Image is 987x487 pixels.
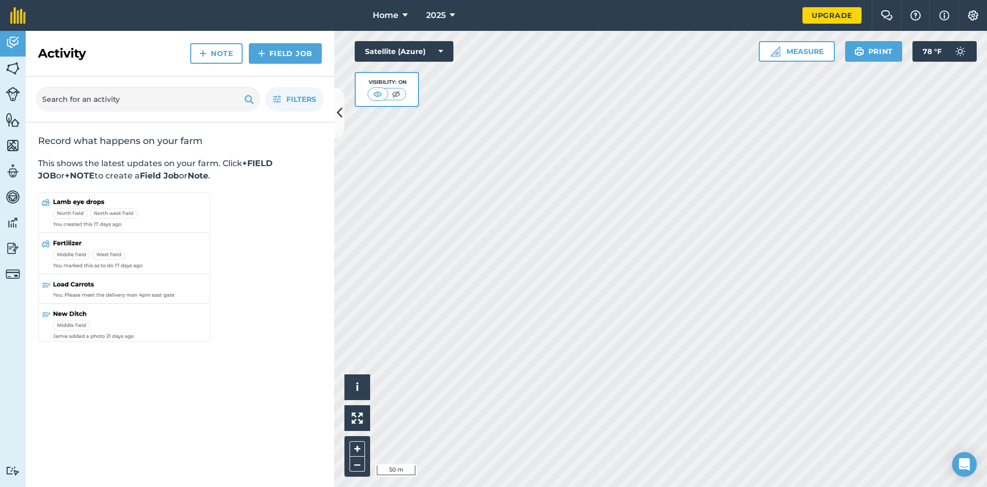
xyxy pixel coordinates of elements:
[6,61,20,76] img: svg+xml;base64,PHN2ZyB4bWxucz0iaHR0cDovL3d3dy53My5vcmcvMjAwMC9zdmciIHdpZHRoPSI1NiIgaGVpZ2h0PSI2MC...
[939,9,949,22] img: svg+xml;base64,PHN2ZyB4bWxucz0iaHR0cDovL3d3dy53My5vcmcvMjAwMC9zdmciIHdpZHRoPSIxNyIgaGVpZ2h0PSIxNy...
[244,93,254,105] img: svg+xml;base64,PHN2ZyB4bWxucz0iaHR0cDovL3d3dy53My5vcmcvMjAwMC9zdmciIHdpZHRoPSIxOSIgaGVpZ2h0PSIyNC...
[6,35,20,50] img: svg+xml;base64,PD94bWwgdmVyc2lvbj0iMS4wIiBlbmNvZGluZz0idXRmLTgiPz4KPCEtLSBHZW5lcmF0b3I6IEFkb2JlIE...
[6,267,20,281] img: svg+xml;base64,PD94bWwgdmVyc2lvbj0iMS4wIiBlbmNvZGluZz0idXRmLTgiPz4KPCEtLSBHZW5lcmF0b3I6IEFkb2JlIE...
[356,381,359,393] span: i
[258,47,265,60] img: svg+xml;base64,PHN2ZyB4bWxucz0iaHR0cDovL3d3dy53My5vcmcvMjAwMC9zdmciIHdpZHRoPSIxNCIgaGVpZ2h0PSIyNC...
[952,452,977,477] div: Open Intercom Messenger
[355,41,453,62] button: Satellite (Azure)
[249,43,322,64] a: Field Job
[199,47,207,60] img: svg+xml;base64,PHN2ZyB4bWxucz0iaHR0cDovL3d3dy53My5vcmcvMjAwMC9zdmciIHdpZHRoPSIxNCIgaGVpZ2h0PSIyNC...
[65,171,95,181] strong: +NOTE
[36,87,260,112] input: Search for an activity
[881,10,893,21] img: Two speech bubbles overlapping with the left bubble in the forefront
[854,45,864,58] img: svg+xml;base64,PHN2ZyB4bWxucz0iaHR0cDovL3d3dy53My5vcmcvMjAwMC9zdmciIHdpZHRoPSIxOSIgaGVpZ2h0PSIyNC...
[140,171,179,181] strong: Field Job
[6,138,20,153] img: svg+xml;base64,PHN2ZyB4bWxucz0iaHR0cDovL3d3dy53My5vcmcvMjAwMC9zdmciIHdpZHRoPSI1NiIgaGVpZ2h0PSI2MC...
[923,41,942,62] span: 78 ° F
[426,9,446,22] span: 2025
[190,43,243,64] a: Note
[912,41,977,62] button: 78 °F
[770,46,780,57] img: Ruler icon
[6,215,20,230] img: svg+xml;base64,PD94bWwgdmVyc2lvbj0iMS4wIiBlbmNvZGluZz0idXRmLTgiPz4KPCEtLSBHZW5lcmF0b3I6IEFkb2JlIE...
[350,457,365,472] button: –
[10,7,26,24] img: fieldmargin Logo
[390,89,403,99] img: svg+xml;base64,PHN2ZyB4bWxucz0iaHR0cDovL3d3dy53My5vcmcvMjAwMC9zdmciIHdpZHRoPSI1MCIgaGVpZ2h0PSI0MC...
[188,171,208,181] strong: Note
[38,45,86,62] h2: Activity
[759,41,835,62] button: Measure
[909,10,922,21] img: A question mark icon
[373,9,398,22] span: Home
[38,157,322,182] p: This shows the latest updates on your farm. Click or to create a or .
[6,241,20,256] img: svg+xml;base64,PD94bWwgdmVyc2lvbj0iMS4wIiBlbmNvZGluZz0idXRmLTgiPz4KPCEtLSBHZW5lcmF0b3I6IEFkb2JlIE...
[38,135,322,147] h2: Record what happens on your farm
[6,466,20,476] img: svg+xml;base64,PD94bWwgdmVyc2lvbj0iMS4wIiBlbmNvZGluZz0idXRmLTgiPz4KPCEtLSBHZW5lcmF0b3I6IEFkb2JlIE...
[6,87,20,101] img: svg+xml;base64,PD94bWwgdmVyc2lvbj0iMS4wIiBlbmNvZGluZz0idXRmLTgiPz4KPCEtLSBHZW5lcmF0b3I6IEFkb2JlIE...
[967,10,979,21] img: A cog icon
[802,7,862,24] a: Upgrade
[6,189,20,205] img: svg+xml;base64,PD94bWwgdmVyc2lvbj0iMS4wIiBlbmNvZGluZz0idXRmLTgiPz4KPCEtLSBHZW5lcmF0b3I6IEFkb2JlIE...
[845,41,903,62] button: Print
[265,87,324,112] button: Filters
[950,41,971,62] img: svg+xml;base64,PD94bWwgdmVyc2lvbj0iMS4wIiBlbmNvZGluZz0idXRmLTgiPz4KPCEtLSBHZW5lcmF0b3I6IEFkb2JlIE...
[6,112,20,128] img: svg+xml;base64,PHN2ZyB4bWxucz0iaHR0cDovL3d3dy53My5vcmcvMjAwMC9zdmciIHdpZHRoPSI1NiIgaGVpZ2h0PSI2MC...
[344,374,370,400] button: i
[286,94,316,105] span: Filters
[371,89,384,99] img: svg+xml;base64,PHN2ZyB4bWxucz0iaHR0cDovL3d3dy53My5vcmcvMjAwMC9zdmciIHdpZHRoPSI1MCIgaGVpZ2h0PSI0MC...
[6,164,20,179] img: svg+xml;base64,PD94bWwgdmVyc2lvbj0iMS4wIiBlbmNvZGluZz0idXRmLTgiPz4KPCEtLSBHZW5lcmF0b3I6IEFkb2JlIE...
[350,441,365,457] button: +
[352,412,363,424] img: Four arrows, one pointing top left, one top right, one bottom right and the last bottom left
[368,78,407,86] div: Visibility: On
